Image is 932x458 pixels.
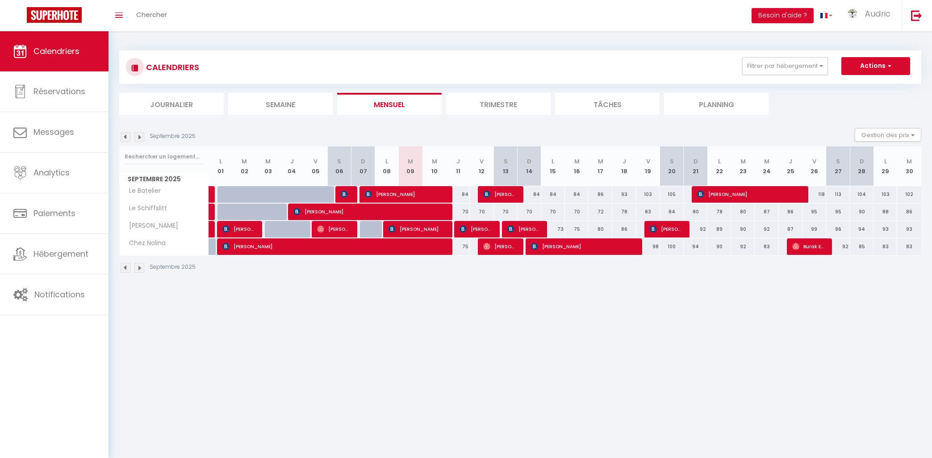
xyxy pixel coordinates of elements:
div: 96 [826,221,850,237]
th: 08 [375,146,399,186]
th: 22 [707,146,731,186]
button: Filtrer par hébergement [742,57,828,75]
abbr: L [884,157,887,166]
h3: CALENDRIERS [144,57,199,77]
span: [PERSON_NAME] [293,203,443,220]
div: 83 [897,238,921,255]
abbr: D [527,157,531,166]
abbr: M [574,157,580,166]
abbr: S [337,157,341,166]
div: 95 [826,204,850,220]
span: [PERSON_NAME] [507,221,539,237]
div: 99 [802,221,826,237]
span: Le Schiffslitt [121,204,169,213]
th: 29 [873,146,897,186]
div: 92 [826,238,850,255]
div: 93 [612,186,636,203]
div: 95 [802,204,826,220]
abbr: J [789,157,792,166]
span: [PERSON_NAME] [PERSON_NAME] [483,186,515,203]
span: Burak Emir [792,238,824,255]
div: 102 [897,186,921,203]
div: 92 [731,238,755,255]
abbr: M [408,157,413,166]
span: [PERSON_NAME] [650,221,681,237]
th: 01 [209,146,233,186]
li: Planning [664,93,769,115]
span: [PERSON_NAME] [460,221,491,237]
th: 24 [755,146,778,186]
th: 11 [446,146,470,186]
div: 118 [802,186,826,203]
div: 93 [873,221,897,237]
div: 80 [731,204,755,220]
span: [PERSON_NAME] [341,186,349,203]
span: Audric [865,8,890,19]
abbr: D [860,157,864,166]
abbr: D [361,157,365,166]
span: [PERSON_NAME] [222,238,443,255]
div: 80 [589,221,612,237]
button: Gestion des prix [855,128,921,142]
abbr: L [552,157,554,166]
li: Trimestre [446,93,551,115]
th: 09 [399,146,422,186]
div: 75 [565,221,589,237]
th: 20 [660,146,684,186]
div: 84 [660,204,684,220]
span: [PERSON_NAME] [531,238,634,255]
div: 94 [850,221,873,237]
div: 86 [589,186,612,203]
img: ... [846,8,859,19]
div: 87 [755,204,778,220]
abbr: L [385,157,388,166]
span: Chez Nolina [121,238,168,248]
th: 07 [351,146,375,186]
div: 94 [684,238,707,255]
img: logout [911,10,922,21]
div: 70 [541,204,565,220]
p: Septembre 2025 [150,132,196,141]
span: Hébergement [33,248,88,259]
div: 73 [541,221,565,237]
div: 104 [850,186,873,203]
div: 85 [850,238,873,255]
span: Septembre 2025 [120,173,209,186]
div: 86 [779,204,802,220]
div: 86 [612,221,636,237]
div: 90 [731,221,755,237]
span: Analytics [33,167,70,178]
div: 70 [518,204,541,220]
span: [PERSON_NAME] [317,221,349,237]
th: 23 [731,146,755,186]
abbr: V [812,157,816,166]
abbr: J [456,157,460,166]
th: 26 [802,146,826,186]
span: Chercher [136,10,167,19]
span: [PERSON_NAME] [222,221,254,237]
div: 93 [897,221,921,237]
div: 75 [446,238,470,255]
abbr: J [623,157,626,166]
li: Journalier [119,93,224,115]
div: 86 [897,204,921,220]
abbr: M [907,157,912,166]
div: 78 [707,204,731,220]
div: 83 [755,238,778,255]
abbr: V [480,157,484,166]
abbr: V [313,157,318,166]
div: 70 [565,204,589,220]
th: 03 [256,146,280,186]
div: 90 [707,238,731,255]
th: 18 [612,146,636,186]
div: 92 [755,221,778,237]
th: 10 [422,146,446,186]
abbr: L [219,157,222,166]
div: 89 [707,221,731,237]
div: 84 [565,186,589,203]
span: Réservations [33,86,85,97]
div: 83 [873,238,897,255]
a: [PERSON_NAME] [209,221,213,238]
abbr: L [718,157,721,166]
th: 06 [327,146,351,186]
